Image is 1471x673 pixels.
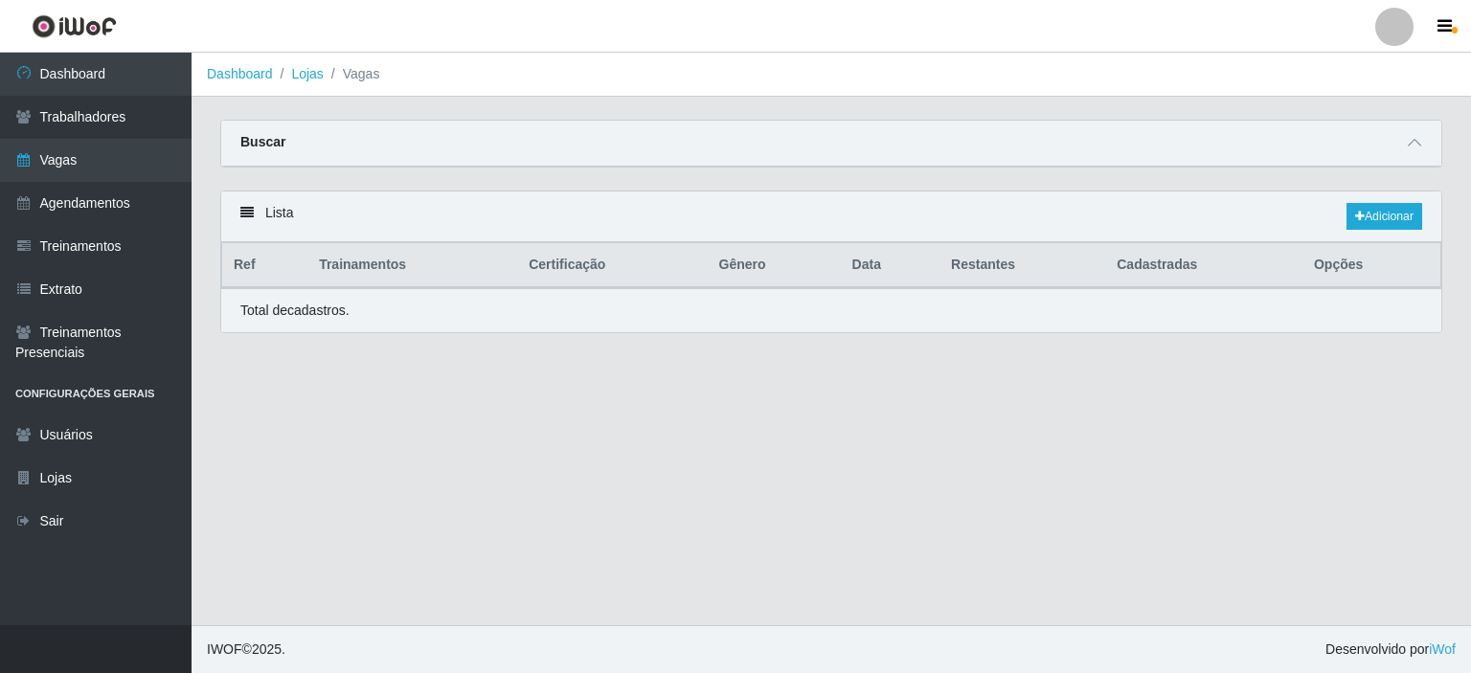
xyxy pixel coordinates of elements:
[221,191,1441,242] div: Lista
[324,64,380,84] li: Vagas
[939,243,1105,288] th: Restantes
[1105,243,1302,288] th: Cadastradas
[307,243,517,288] th: Trainamentos
[708,243,841,288] th: Gênero
[1302,243,1441,288] th: Opções
[207,641,242,657] span: IWOF
[207,66,273,81] a: Dashboard
[1325,639,1456,660] span: Desenvolvido por
[291,66,323,81] a: Lojas
[207,639,285,660] span: © 2025 .
[32,14,117,38] img: CoreUI Logo
[240,134,285,149] strong: Buscar
[1429,641,1456,657] a: iWof
[222,243,308,288] th: Ref
[841,243,940,288] th: Data
[192,53,1471,97] nav: breadcrumb
[517,243,707,288] th: Certificação
[1347,203,1422,230] a: Adicionar
[240,301,350,321] p: Total de cadastros.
